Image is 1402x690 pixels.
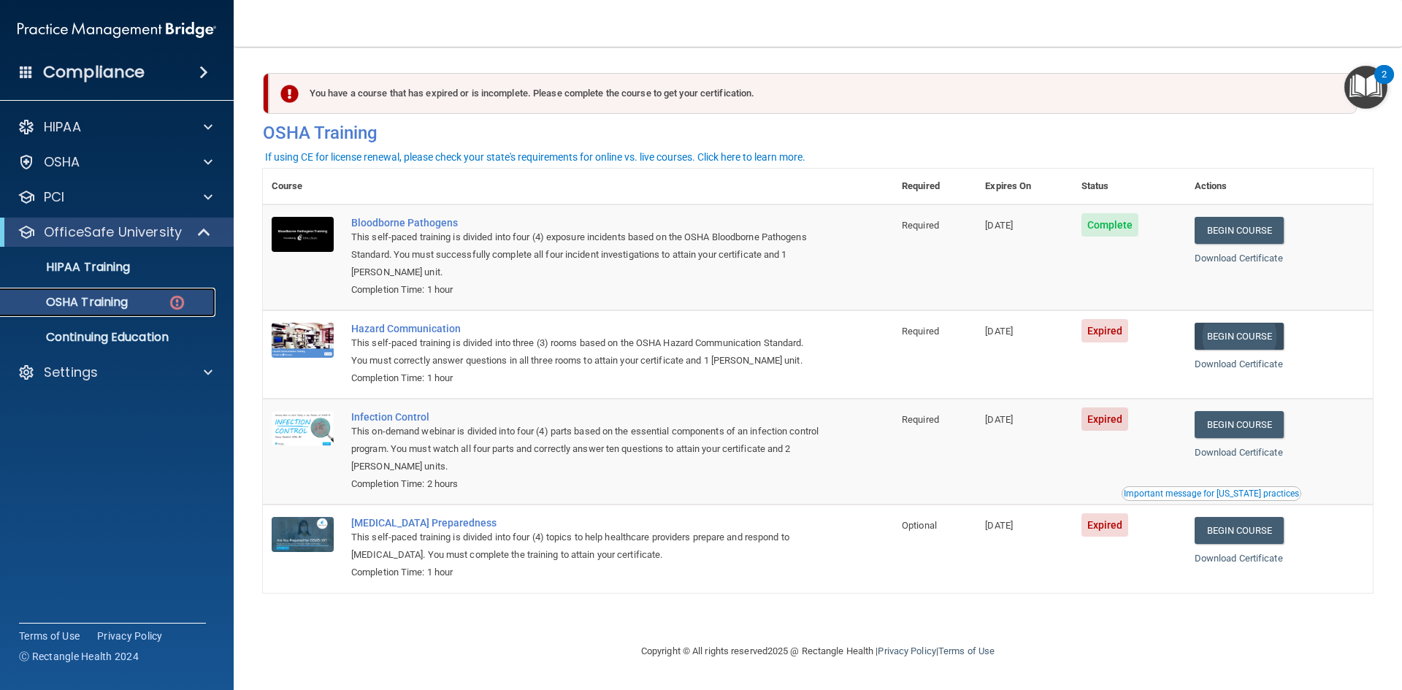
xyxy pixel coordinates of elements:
a: Download Certificate [1195,447,1283,458]
a: Privacy Policy [97,629,163,643]
span: [DATE] [985,326,1013,337]
th: Actions [1186,169,1373,204]
div: This self-paced training is divided into three (3) rooms based on the OSHA Hazard Communication S... [351,334,820,369]
span: Ⓒ Rectangle Health 2024 [19,649,139,664]
p: OfficeSafe University [44,223,182,241]
h4: Compliance [43,62,145,83]
span: Required [902,326,939,337]
div: 2 [1382,74,1387,93]
div: Completion Time: 1 hour [351,281,820,299]
button: If using CE for license renewal, please check your state's requirements for online vs. live cours... [263,150,808,164]
div: This on-demand webinar is divided into four (4) parts based on the essential components of an inf... [351,423,820,475]
a: Begin Course [1195,217,1284,244]
p: PCI [44,188,64,206]
span: Complete [1081,213,1139,237]
th: Expires On [976,169,1072,204]
a: Download Certificate [1195,253,1283,264]
img: exclamation-circle-solid-danger.72ef9ffc.png [280,85,299,103]
span: Expired [1081,319,1129,342]
a: Begin Course [1195,411,1284,438]
p: OSHA Training [9,295,128,310]
button: Read this if you are a dental practitioner in the state of CA [1122,486,1301,501]
img: danger-circle.6113f641.png [168,294,186,312]
img: PMB logo [18,15,216,45]
a: Hazard Communication [351,323,820,334]
a: Download Certificate [1195,553,1283,564]
th: Course [263,169,342,204]
span: [DATE] [985,414,1013,425]
div: This self-paced training is divided into four (4) topics to help healthcare providers prepare and... [351,529,820,564]
a: Download Certificate [1195,359,1283,369]
a: Privacy Policy [878,645,935,656]
div: Completion Time: 1 hour [351,564,820,581]
a: OSHA [18,153,212,171]
h4: OSHA Training [263,123,1373,143]
a: Bloodborne Pathogens [351,217,820,229]
a: Terms of Use [938,645,995,656]
th: Status [1073,169,1186,204]
div: You have a course that has expired or is incomplete. Please complete the course to get your certi... [269,73,1357,114]
span: Required [902,414,939,425]
p: HIPAA Training [9,260,130,275]
div: If using CE for license renewal, please check your state's requirements for online vs. live cours... [265,152,805,162]
th: Required [893,169,976,204]
p: OSHA [44,153,80,171]
a: PCI [18,188,212,206]
p: Continuing Education [9,330,209,345]
a: Infection Control [351,411,820,423]
div: Completion Time: 1 hour [351,369,820,387]
p: Settings [44,364,98,381]
a: OfficeSafe University [18,223,212,241]
span: Optional [902,520,937,531]
div: This self-paced training is divided into four (4) exposure incidents based on the OSHA Bloodborne... [351,229,820,281]
button: Open Resource Center, 2 new notifications [1344,66,1387,109]
span: Expired [1081,513,1129,537]
span: [DATE] [985,220,1013,231]
a: Settings [18,364,212,381]
a: Terms of Use [19,629,80,643]
span: Expired [1081,407,1129,431]
a: HIPAA [18,118,212,136]
div: Completion Time: 2 hours [351,475,820,493]
span: Required [902,220,939,231]
a: Begin Course [1195,517,1284,544]
a: Begin Course [1195,323,1284,350]
div: Copyright © All rights reserved 2025 @ Rectangle Health | | [551,628,1084,675]
p: HIPAA [44,118,81,136]
span: [DATE] [985,520,1013,531]
a: [MEDICAL_DATA] Preparedness [351,517,820,529]
div: Important message for [US_STATE] practices [1124,489,1299,498]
